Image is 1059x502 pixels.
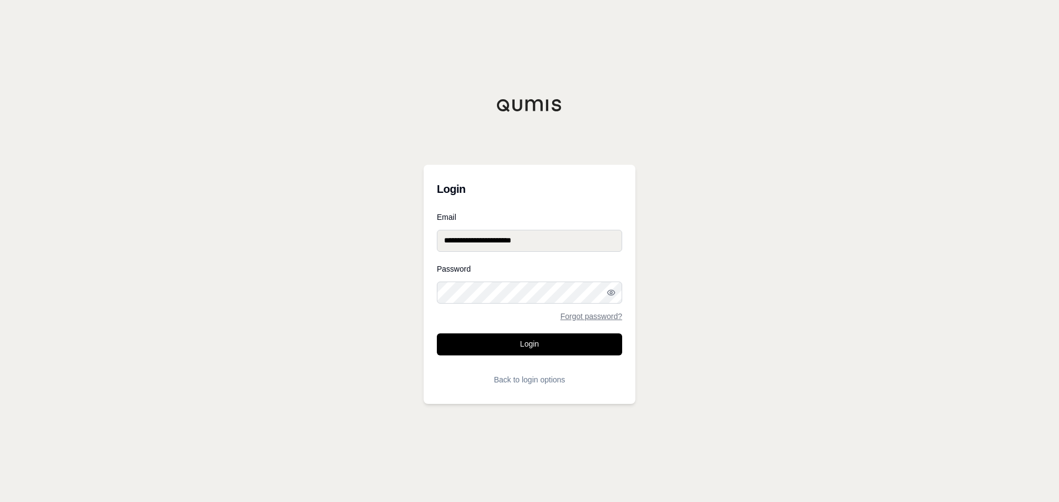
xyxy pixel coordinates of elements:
label: Password [437,265,622,273]
a: Forgot password? [560,312,622,320]
button: Login [437,333,622,355]
h3: Login [437,178,622,200]
button: Back to login options [437,369,622,391]
label: Email [437,213,622,221]
img: Qumis [496,99,563,112]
